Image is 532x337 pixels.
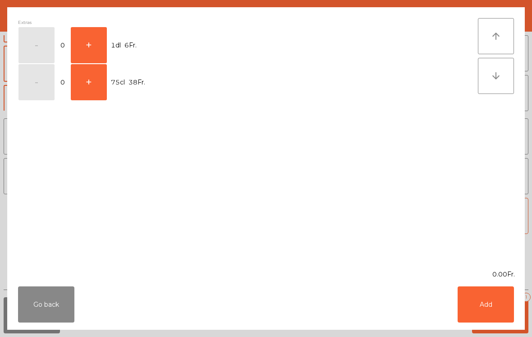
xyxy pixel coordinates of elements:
span: 75cl [111,76,125,89]
span: 6Fr. [124,39,137,51]
button: + [71,27,107,63]
div: Extras [18,18,478,27]
span: 0 [55,39,70,51]
i: arrow_downward [491,70,501,81]
button: Go back [18,286,74,323]
span: 0 [55,76,70,89]
span: 1dl [111,39,121,51]
div: 0.00Fr. [7,270,525,279]
i: arrow_upward [491,31,501,42]
button: + [71,64,107,100]
span: 38Fr. [128,76,145,89]
button: arrow_upward [478,18,514,54]
button: Add [458,286,514,323]
button: arrow_downward [478,58,514,94]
